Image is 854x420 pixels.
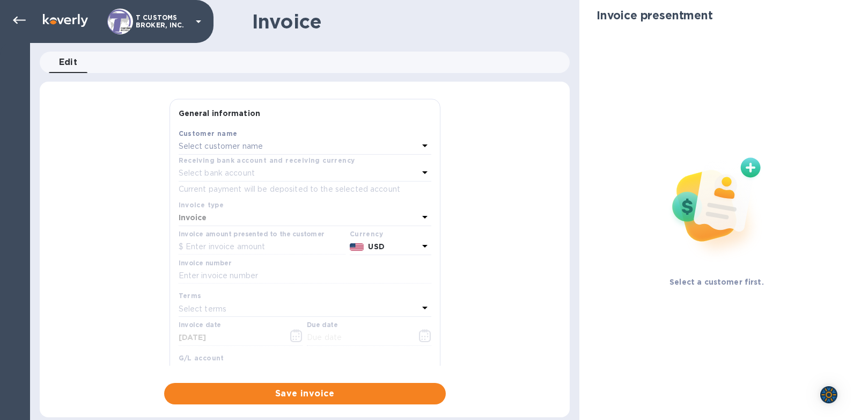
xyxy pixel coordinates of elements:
[179,292,202,300] b: Terms
[307,330,408,346] input: Due date
[252,10,321,33] h1: Invoice
[173,387,437,400] span: Save invoice
[307,322,337,329] label: Due date
[179,322,221,329] label: Invoice date
[179,239,345,255] input: $ Enter invoice amount
[179,141,263,152] p: Select customer name
[164,383,446,404] button: Save invoice
[179,201,224,209] b: Invoice type
[179,109,261,118] b: General information
[179,268,431,284] input: Enter invoice number
[669,277,764,287] p: Select a customer first.
[179,213,207,222] b: Invoice
[179,156,355,164] b: Receiving bank account and receiving currency
[368,242,384,251] b: USD
[597,9,713,22] h2: Invoice presentment
[179,260,231,266] label: Invoice number
[179,129,238,137] b: Customer name
[350,243,364,251] img: USD
[179,168,255,179] p: Select bank account
[179,184,431,195] p: Current payment will be deposited to the selected account
[179,354,224,362] b: G/L account
[136,14,189,29] p: T CUSTOMS BROKER, INC.
[179,303,227,315] p: Select terms
[59,55,78,70] span: Edit
[179,330,280,346] input: Select date
[43,14,88,27] img: Logo
[179,231,325,237] label: Invoice amount presented to the customer
[350,230,383,238] b: Currency
[179,365,252,376] p: Select G/L account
